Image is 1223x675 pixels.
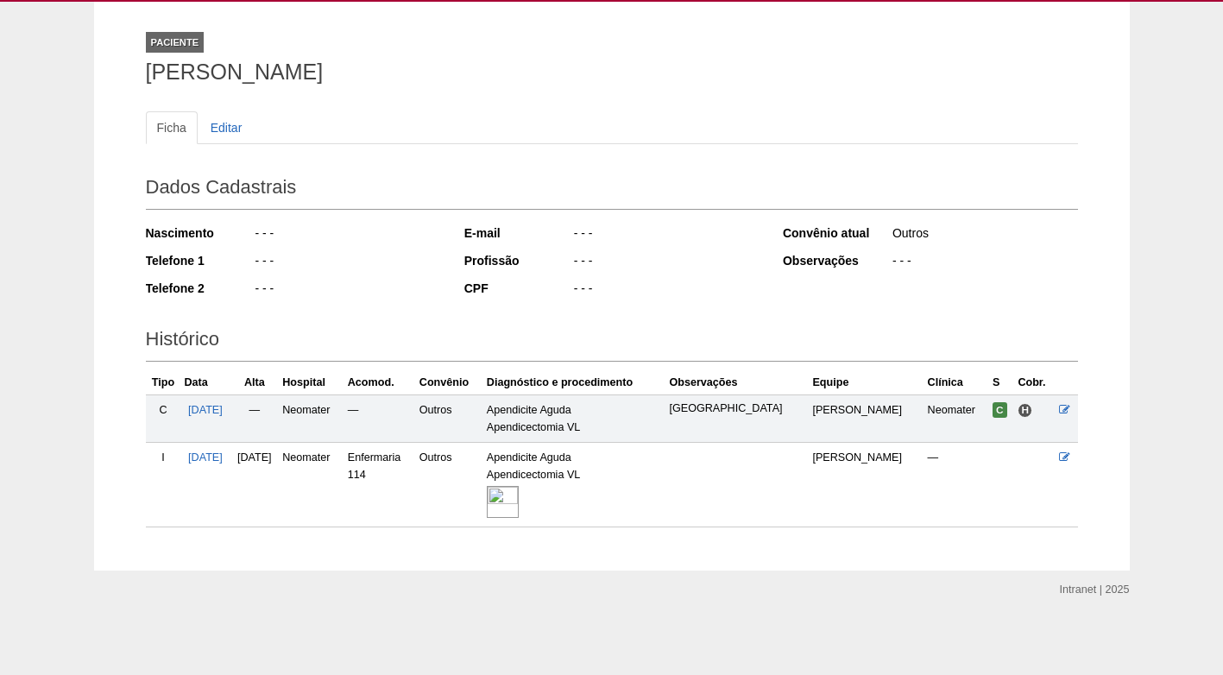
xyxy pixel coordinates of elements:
[809,442,924,527] td: [PERSON_NAME]
[1014,370,1056,395] th: Cobr.
[891,224,1078,246] div: Outros
[344,370,416,395] th: Acomod.
[199,111,254,144] a: Editar
[1018,403,1032,418] span: Hospital
[146,61,1078,83] h1: [PERSON_NAME]
[254,280,441,301] div: - - -
[989,370,1014,395] th: S
[572,224,760,246] div: - - -
[237,451,272,464] span: [DATE]
[146,111,198,144] a: Ficha
[665,370,809,395] th: Observações
[483,442,666,527] td: Apendicite Aguda Apendicectomia VL
[188,404,223,416] a: [DATE]
[483,370,666,395] th: Diagnóstico e procedimento
[230,370,279,395] th: Alta
[188,451,223,464] a: [DATE]
[146,280,254,297] div: Telefone 2
[279,394,344,442] td: Neomater
[809,370,924,395] th: Equipe
[146,170,1078,210] h2: Dados Cadastrais
[279,370,344,395] th: Hospital
[572,280,760,301] div: - - -
[149,449,178,466] div: I
[1060,581,1130,598] div: Intranet | 2025
[924,370,990,395] th: Clínica
[149,401,178,419] div: C
[181,370,230,395] th: Data
[254,224,441,246] div: - - -
[416,394,483,442] td: Outros
[669,401,805,416] p: [GEOGRAPHIC_DATA]
[891,252,1078,274] div: - - -
[230,394,279,442] td: —
[809,394,924,442] td: [PERSON_NAME]
[146,224,254,242] div: Nascimento
[146,32,205,53] div: Paciente
[344,442,416,527] td: Enfermaria 114
[483,394,666,442] td: Apendicite Aguda Apendicectomia VL
[924,394,990,442] td: Neomater
[924,442,990,527] td: —
[572,252,760,274] div: - - -
[279,442,344,527] td: Neomater
[146,370,181,395] th: Tipo
[416,442,483,527] td: Outros
[993,402,1007,418] span: Confirmada
[416,370,483,395] th: Convênio
[783,252,891,269] div: Observações
[344,394,416,442] td: —
[464,280,572,297] div: CPF
[146,322,1078,362] h2: Histórico
[254,252,441,274] div: - - -
[146,252,254,269] div: Telefone 1
[464,224,572,242] div: E-mail
[783,224,891,242] div: Convênio atual
[464,252,572,269] div: Profissão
